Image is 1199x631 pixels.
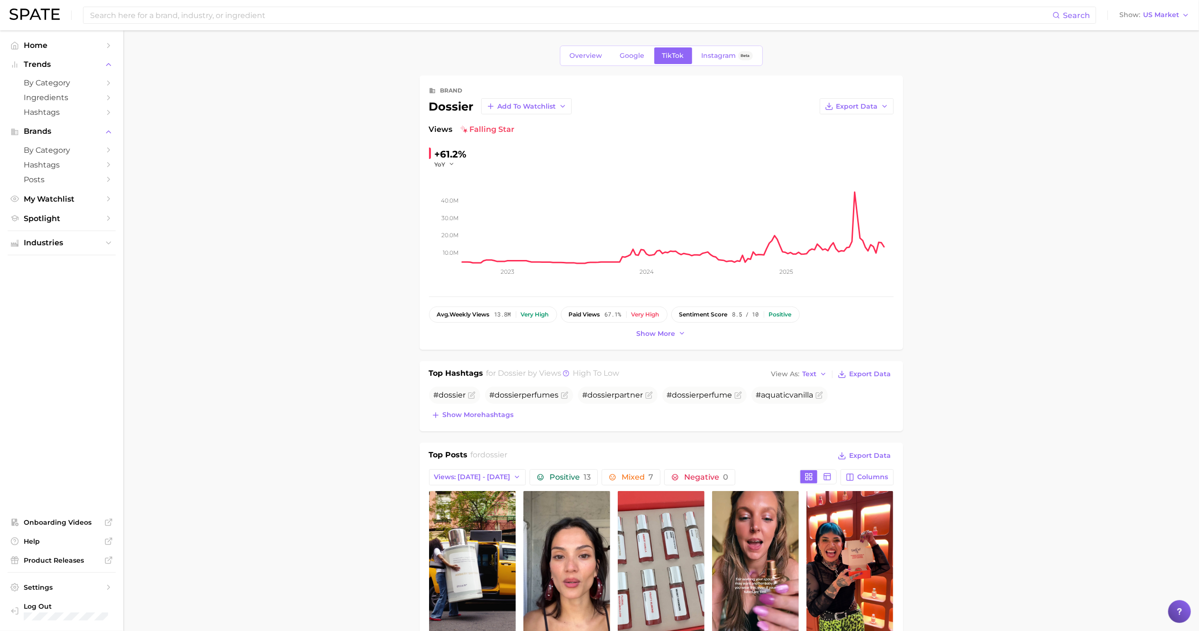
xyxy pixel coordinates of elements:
[8,211,116,226] a: Spotlight
[667,390,732,399] span: # perfume
[434,473,511,481] span: Views: [DATE] - [DATE]
[498,102,556,111] span: Add to Watchlist
[441,197,458,204] tspan: 40.0m
[460,124,515,135] span: falling star
[549,473,591,481] span: Positive
[480,450,507,459] span: dossier
[435,160,446,168] span: YoY
[495,390,522,399] span: dossier
[24,556,100,565] span: Product Releases
[8,90,116,105] a: Ingredients
[836,102,878,111] span: Export Data
[429,408,516,422] button: Show morehashtags
[9,9,60,20] img: SPATE
[8,143,116,158] a: by Category
[441,232,458,239] tspan: 20.0m
[89,7,1053,23] input: Search here for a brand, industry, or ingredient
[24,195,100,204] span: My Watchlist
[8,57,116,72] button: Trends
[24,214,100,223] span: Spotlight
[24,93,100,102] span: Ingredients
[640,268,654,275] tspan: 2024
[501,268,514,275] tspan: 2023
[8,192,116,206] a: My Watchlist
[815,391,823,399] button: Flag as miscategorized or irrelevant
[8,75,116,90] a: by Category
[850,370,891,378] span: Export Data
[734,391,742,399] button: Flag as miscategorized or irrelevant
[435,160,455,168] button: YoY
[835,449,893,463] button: Export Data
[24,175,100,184] span: Posts
[429,368,484,381] h1: Top Hashtags
[588,390,615,399] span: dossier
[440,85,463,96] div: brand
[684,473,728,481] span: Negative
[429,98,572,114] div: dossier
[460,126,468,133] img: falling star
[8,172,116,187] a: Posts
[779,268,793,275] tspan: 2025
[803,371,817,377] span: Text
[24,583,100,592] span: Settings
[662,52,684,60] span: TikTok
[8,236,116,250] button: Industries
[8,553,116,567] a: Product Releases
[573,369,619,378] span: high to low
[671,306,800,323] button: sentiment score8.5 / 10Positive
[24,41,100,50] span: Home
[24,60,100,69] span: Trends
[443,411,514,419] span: Show more hashtags
[24,108,100,117] span: Hashtags
[490,390,559,399] span: # perfumes
[632,311,659,318] div: Very high
[1063,11,1090,20] span: Search
[612,47,653,64] a: Google
[24,78,100,87] span: by Category
[8,124,116,139] button: Brands
[1117,9,1192,21] button: ShowUS Market
[439,390,466,399] span: dossier
[434,390,466,399] span: #
[702,52,736,60] span: Instagram
[486,368,619,381] h2: for by Views
[584,473,591,482] span: 13
[562,47,611,64] a: Overview
[468,391,476,399] button: Flag as miscategorized or irrelevant
[732,311,759,318] span: 8.5 / 10
[24,146,100,155] span: by Category
[470,449,507,464] h2: for
[605,311,622,318] span: 67.1%
[24,518,100,527] span: Onboarding Videos
[634,327,688,340] button: Show more
[649,473,653,482] span: 7
[8,515,116,529] a: Onboarding Videos
[850,452,891,460] span: Export Data
[679,311,728,318] span: sentiment score
[429,124,453,135] span: Views
[8,158,116,172] a: Hashtags
[8,599,116,623] a: Log out. Currently logged in with e-mail anjali.gupta@maesa.com.
[437,311,490,318] span: weekly views
[429,469,526,485] button: Views: [DATE] - [DATE]
[494,311,511,318] span: 13.8m
[24,602,108,611] span: Log Out
[622,473,653,481] span: Mixed
[835,368,893,381] button: Export Data
[637,330,676,338] span: Show more
[569,311,600,318] span: paid views
[1143,12,1179,18] span: US Market
[429,449,468,464] h1: Top Posts
[1119,12,1140,18] span: Show
[24,537,100,546] span: Help
[8,38,116,53] a: Home
[498,369,526,378] span: dossier
[570,52,603,60] span: Overview
[645,391,653,399] button: Flag as miscategorized or irrelevant
[24,239,100,247] span: Industries
[8,105,116,120] a: Hashtags
[8,534,116,548] a: Help
[723,473,728,482] span: 0
[654,47,692,64] a: TikTok
[820,98,894,114] button: Export Data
